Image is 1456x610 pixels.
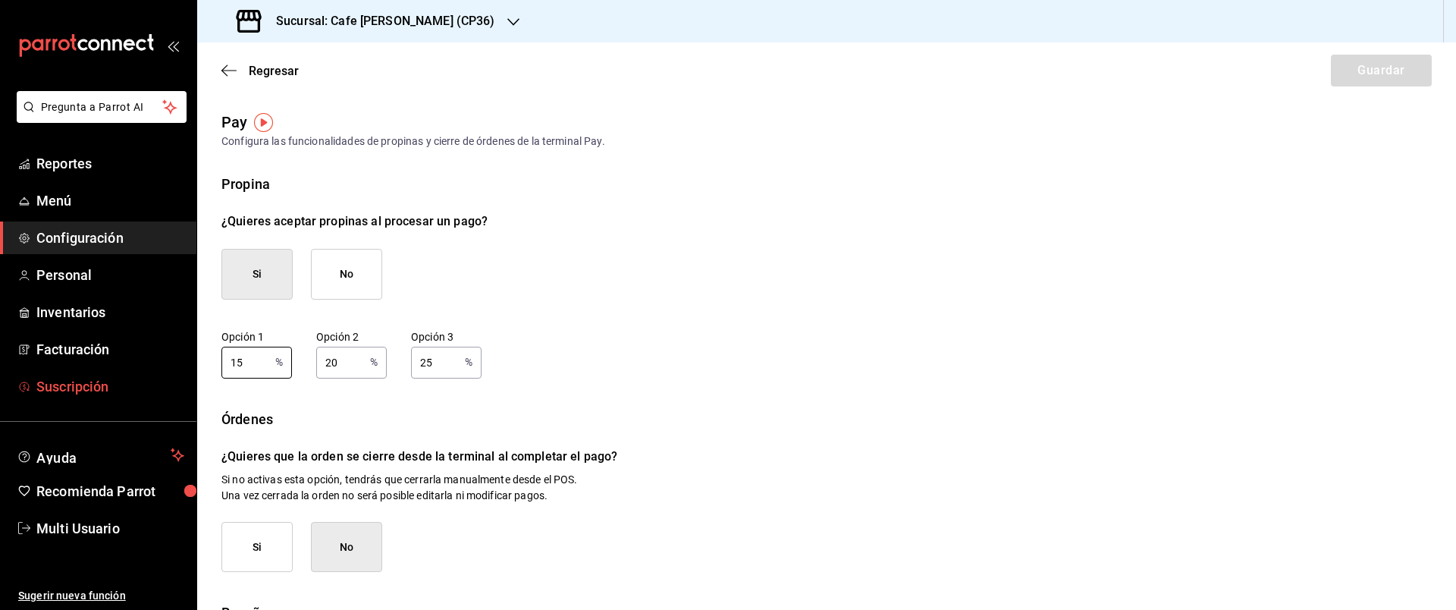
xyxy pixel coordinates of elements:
div: Órdenes [221,409,1432,429]
button: Si [221,249,293,300]
button: No [311,522,382,573]
span: Reportes [36,153,184,174]
span: Sugerir nueva función [18,588,184,604]
button: open_drawer_menu [167,39,179,52]
h3: Sucursal: Cafe [PERSON_NAME] (CP36) [264,12,495,30]
span: Regresar [249,64,299,78]
button: Pregunta a Parrot AI [17,91,187,123]
span: Inventarios [36,302,184,322]
p: % [370,354,378,370]
button: No [311,249,382,300]
a: Pregunta a Parrot AI [11,110,187,126]
span: Configuración [36,228,184,248]
span: Personal [36,265,184,285]
img: Tooltip marker [254,113,273,132]
span: Recomienda Parrot [36,481,184,502]
p: ¿Quieres que la orden se cierre desde la terminal al completar el pago? [221,448,1432,466]
span: Suscripción [36,376,184,397]
p: % [275,354,283,370]
label: Opción 2 [316,331,387,341]
span: Facturación [36,339,184,360]
span: Menú [36,190,184,211]
button: Si [221,522,293,573]
p: % [465,354,472,370]
p: Si no activas esta opción, tendrás que cerrarla manualmente desde el POS. Una vez cerrada la orde... [221,472,1432,504]
span: Pregunta a Parrot AI [41,99,163,115]
span: Ayuda [36,446,165,464]
div: Propina [221,174,1432,194]
button: Regresar [221,64,299,78]
label: Opción 3 [411,331,482,341]
label: Opción 1 [221,331,292,341]
p: ¿Quieres aceptar propinas al procesar un pago? [221,212,1432,231]
div: Pay [221,111,247,134]
div: Configura las funcionalidades de propinas y cierre de órdenes de la terminal Pay. [221,134,1432,149]
span: Multi Usuario [36,518,184,539]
